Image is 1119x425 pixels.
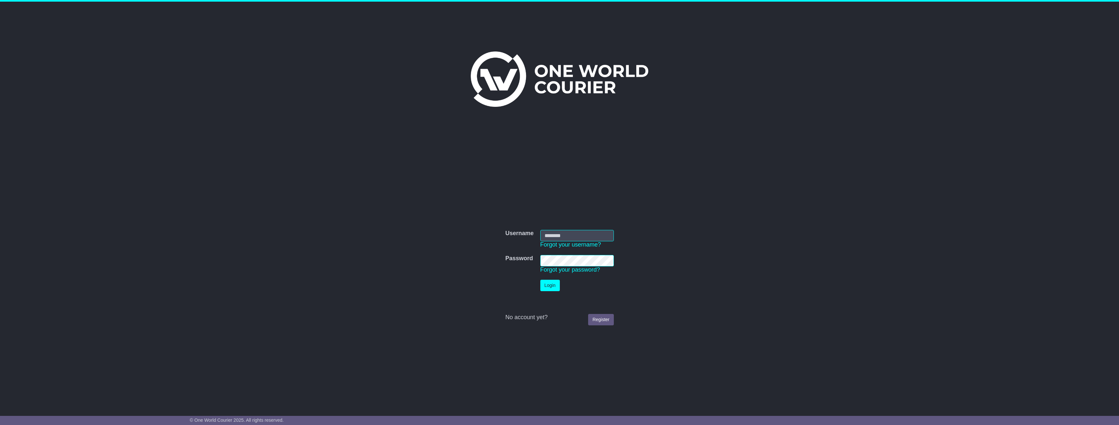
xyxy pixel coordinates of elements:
label: Password [505,255,533,262]
label: Username [505,230,533,237]
button: Login [540,280,560,291]
a: Register [588,314,613,325]
span: © One World Courier 2025. All rights reserved. [190,418,284,423]
a: Forgot your username? [540,241,601,248]
img: One World [471,51,648,107]
a: Forgot your password? [540,266,600,273]
div: No account yet? [505,314,613,321]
